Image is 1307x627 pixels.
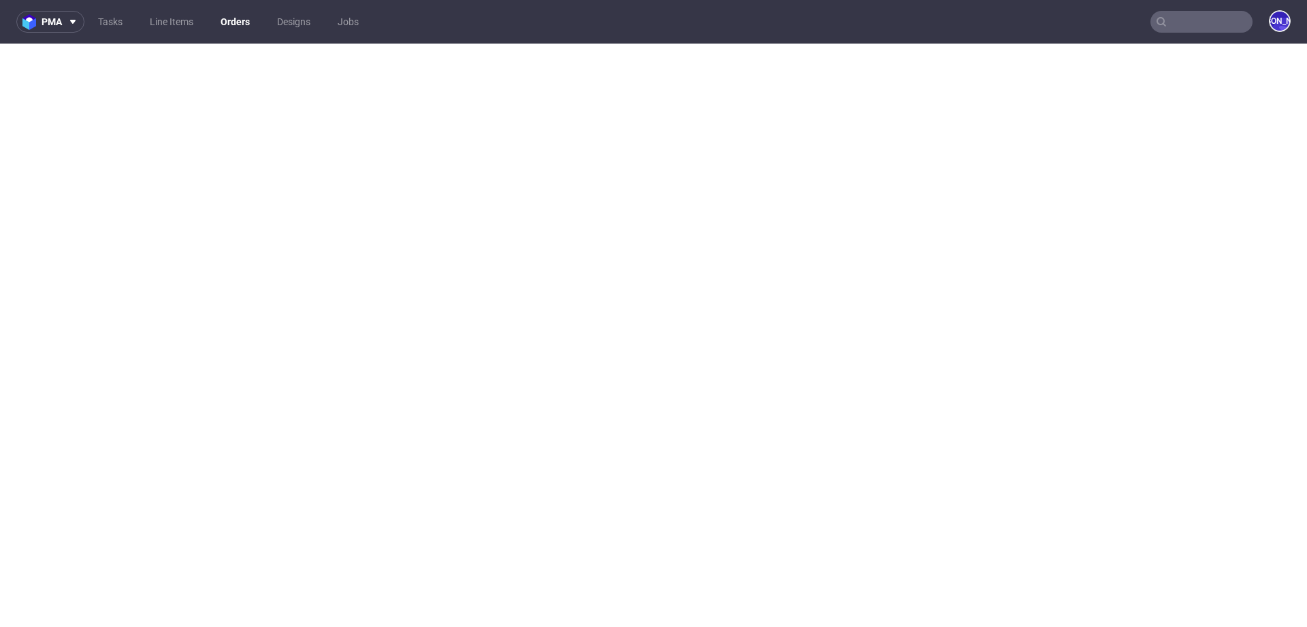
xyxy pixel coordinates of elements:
[142,11,201,33] a: Line Items
[269,11,319,33] a: Designs
[329,11,367,33] a: Jobs
[16,11,84,33] button: pma
[42,17,62,27] span: pma
[212,11,258,33] a: Orders
[90,11,131,33] a: Tasks
[1270,12,1289,31] figcaption: [PERSON_NAME]
[22,14,42,30] img: logo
